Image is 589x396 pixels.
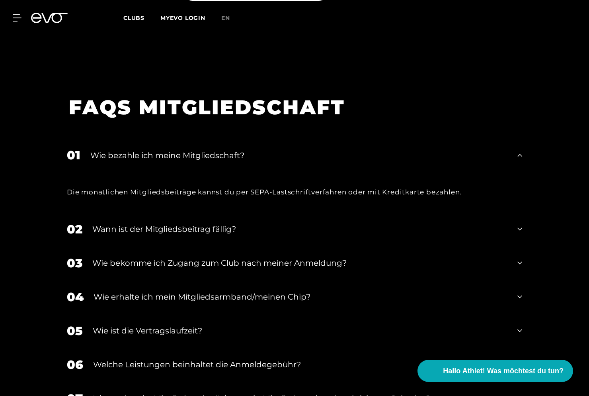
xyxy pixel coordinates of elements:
[123,14,160,22] a: Clubs
[67,220,82,238] div: 02
[90,149,507,161] div: Wie bezahle ich meine Mitgliedschaft?
[67,146,80,164] div: 01
[93,359,507,371] div: Welche Leistungen beinhaltet die Anmeldegebühr?
[69,94,510,120] h1: FAQS MITGLIEDSCHAFT
[93,325,507,337] div: Wie ist die Vertragslaufzeit?
[160,14,205,22] a: MYEVO LOGIN
[443,366,564,376] span: Hallo Athlet! Was möchtest du tun?
[67,254,82,272] div: 03
[67,288,84,306] div: 04
[123,14,144,22] span: Clubs
[92,257,507,269] div: Wie bekomme ich Zugang zum Club nach meiner Anmeldung?
[92,223,507,235] div: Wann ist der Mitgliedsbeitrag fällig?
[221,14,240,23] a: en
[67,356,83,374] div: 06
[221,14,230,22] span: en
[67,186,522,198] div: Die monatlichen Mitgliedsbeiträge kannst du per SEPA-Lastschriftverfahren oder mit Kreditkarte be...
[67,322,83,340] div: 05
[94,291,507,303] div: Wie erhalte ich mein Mitgliedsarmband/meinen Chip?
[417,360,573,382] button: Hallo Athlet! Was möchtest du tun?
